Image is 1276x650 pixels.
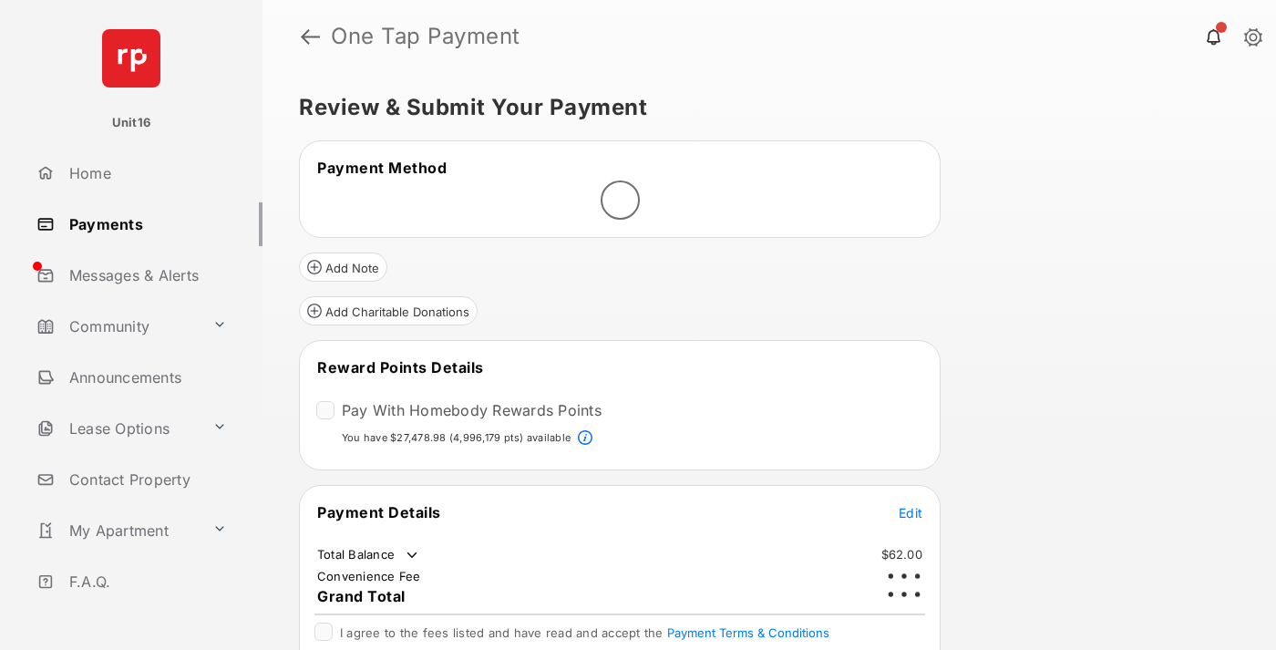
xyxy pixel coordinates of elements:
button: I agree to the fees listed and have read and accept the [667,625,829,640]
p: Unit16 [112,114,151,132]
label: Pay With Homebody Rewards Points [342,401,602,419]
a: Home [29,151,262,195]
p: You have $27,478.98 (4,996,179 pts) available [342,430,571,446]
a: Community [29,304,205,348]
button: Add Charitable Donations [299,296,478,325]
td: $62.00 [880,546,924,562]
span: Payment Details [317,503,441,521]
h5: Review & Submit Your Payment [299,97,1225,119]
a: Messages & Alerts [29,253,262,297]
a: Payments [29,202,262,246]
strong: One Tap Payment [331,26,520,47]
span: Edit [899,505,922,521]
span: Reward Points Details [317,358,484,377]
a: My Apartment [29,509,205,552]
span: Payment Method [317,159,447,177]
td: Total Balance [316,546,421,564]
button: Add Note [299,253,387,282]
span: I agree to the fees listed and have read and accept the [340,625,829,640]
a: Lease Options [29,407,205,450]
a: Announcements [29,356,262,399]
button: Edit [899,503,922,521]
td: Convenience Fee [316,568,422,584]
a: Contact Property [29,458,262,501]
img: svg+xml;base64,PHN2ZyB4bWxucz0iaHR0cDovL3d3dy53My5vcmcvMjAwMC9zdmciIHdpZHRoPSI2NCIgaGVpZ2h0PSI2NC... [102,29,160,88]
a: F.A.Q. [29,560,262,604]
span: Grand Total [317,587,406,605]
